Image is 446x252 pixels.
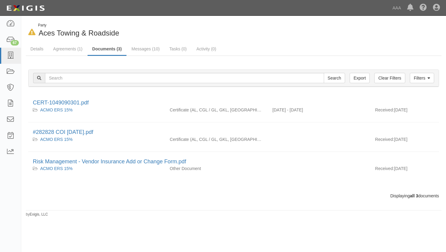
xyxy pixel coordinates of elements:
a: Tasks (0) [165,43,191,55]
div: Displaying documents [24,193,444,199]
div: [DATE] [371,165,439,175]
p: Received: [375,165,394,172]
input: Search [45,73,324,83]
div: Auto Liability Commercial General Liability / Garage Liability Garage Keepers Liability On-Hook [165,107,268,113]
div: [DATE] [371,107,439,116]
i: In Default since 09/22/2025 [28,29,36,36]
div: Aces Towing & Roadside [26,23,229,38]
a: ACMO ERS 15% [40,166,73,171]
a: #282828 COI [DATE].pdf [33,129,93,135]
div: Party [38,23,119,28]
img: logo-5460c22ac91f19d4615b14bd174203de0afe785f0fc80cf4dbbc73dc1793850b.png [5,3,47,14]
a: CERT-1049090301.pdf [33,100,89,106]
div: CERT-1049090301.pdf [33,99,434,107]
a: Exigis, LLC [30,212,48,216]
a: ACMO ERS 15% [40,107,73,112]
input: Search [324,73,345,83]
a: Export [350,73,370,83]
a: ACMO ERS 15% [40,137,73,142]
div: Effective 09/08/2024 - Expiration 09/08/2025 [268,107,371,113]
div: ACMO ERS 15% [33,136,161,142]
a: Documents (3) [88,43,126,56]
a: Messages (10) [127,43,164,55]
div: [DATE] [371,136,439,145]
div: Other Document [165,165,268,172]
p: Received: [375,136,394,142]
a: Details [26,43,48,55]
a: Agreements (1) [49,43,87,55]
span: Aces Towing & Roadside [39,29,119,37]
i: Help Center - Complianz [420,4,427,12]
div: ACMO ERS 15% [33,107,161,113]
div: ACMO ERS 15% [33,165,161,172]
b: all 3 [410,193,418,198]
div: 67 [11,40,19,46]
a: AAA [389,2,404,14]
div: Risk Management - Vendor Insurance Add or Change Form.pdf [33,158,434,166]
a: Filters [410,73,434,83]
a: Activity (0) [192,43,221,55]
div: Effective - Expiration [268,136,371,137]
p: Received: [375,107,394,113]
div: Auto Liability Commercial General Liability / Garage Liability Garage Keepers Liability On-Hook [165,136,268,142]
small: by [26,212,48,217]
a: Risk Management - Vendor Insurance Add or Change Form.pdf [33,158,186,165]
div: #282828 COI 09.08.24.pdf [33,128,434,136]
a: Clear Filters [374,73,405,83]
